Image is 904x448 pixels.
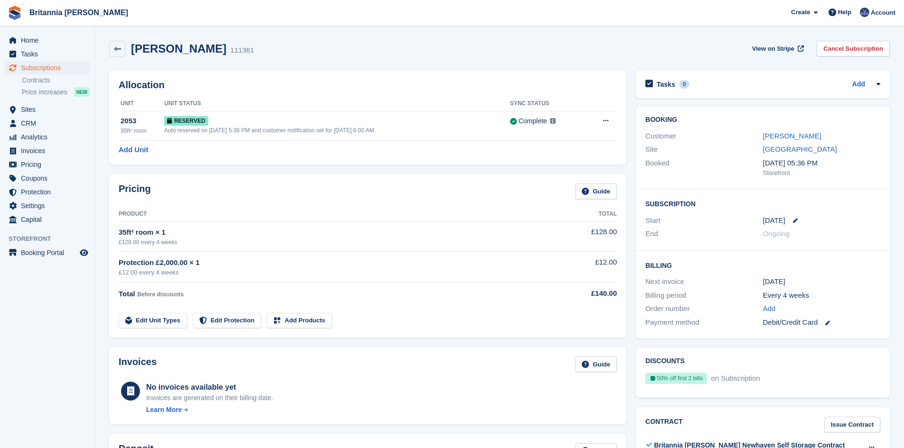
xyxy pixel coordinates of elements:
[510,96,585,111] th: Sync Status
[752,44,794,54] span: View on Stripe
[852,79,865,90] a: Add
[119,268,563,277] div: £12.00 every 4 weeks
[5,117,90,130] a: menu
[119,145,148,155] a: Add Unit
[575,183,617,199] a: Guide
[791,8,810,17] span: Create
[119,290,135,298] span: Total
[164,116,208,126] span: Reserved
[146,382,273,393] div: No invoices available yet
[5,213,90,226] a: menu
[119,96,164,111] th: Unit
[645,290,763,301] div: Billing period
[21,185,78,199] span: Protection
[550,118,556,124] img: icon-info-grey-7440780725fd019a000dd9b08b2336e03edf1995a4989e88bcd33f0948082b44.svg
[119,357,157,372] h2: Invoices
[645,357,880,365] h2: Discounts
[5,103,90,116] a: menu
[21,213,78,226] span: Capital
[164,96,510,111] th: Unit Status
[5,130,90,144] a: menu
[5,61,90,74] a: menu
[26,5,132,20] a: Britannia [PERSON_NAME]
[645,276,763,287] div: Next invoice
[645,373,707,384] div: 50% off first 2 bills
[838,8,851,17] span: Help
[21,103,78,116] span: Sites
[860,8,869,17] img: Lee Cradock
[22,76,90,85] a: Contracts
[5,34,90,47] a: menu
[74,87,90,97] div: NEW
[519,116,547,126] div: Complete
[21,47,78,61] span: Tasks
[763,132,821,140] a: [PERSON_NAME]
[5,185,90,199] a: menu
[137,291,184,298] span: Before discounts
[21,172,78,185] span: Coupons
[563,288,617,299] div: £140.00
[119,80,617,91] h2: Allocation
[679,80,690,89] div: 0
[21,246,78,259] span: Booking Portal
[645,215,763,226] div: Start
[78,247,90,258] a: Preview store
[645,229,763,239] div: End
[119,257,563,268] div: Protection £2,000.00 × 1
[763,317,880,328] div: Debit/Credit Card
[871,8,895,18] span: Account
[21,144,78,157] span: Invoices
[8,6,22,20] img: stora-icon-8386f47178a22dfd0bd8f6a31ec36ba5ce8667c1dd55bd0f319d3a0aa187defe.svg
[21,34,78,47] span: Home
[563,252,617,283] td: £12.00
[21,117,78,130] span: CRM
[121,127,164,135] div: 35ft² room
[9,234,94,244] span: Storefront
[824,417,880,432] a: Issue Contract
[763,290,880,301] div: Every 4 weeks
[21,158,78,171] span: Pricing
[5,246,90,259] a: menu
[763,215,785,226] time: 2025-10-04 00:00:00 UTC
[575,357,617,372] a: Guide
[763,158,880,169] div: [DATE] 05:36 PM
[563,207,617,222] th: Total
[5,158,90,171] a: menu
[21,61,78,74] span: Subscriptions
[748,41,806,56] a: View on Stripe
[131,42,226,55] h2: [PERSON_NAME]
[645,317,763,328] div: Payment method
[763,168,880,178] div: Storefront
[21,130,78,144] span: Analytics
[645,131,763,142] div: Customer
[5,172,90,185] a: menu
[763,229,790,238] span: Ongoing
[5,199,90,212] a: menu
[763,276,880,287] div: [DATE]
[763,145,837,153] a: [GEOGRAPHIC_DATA]
[193,313,261,329] a: Edit Protection
[563,221,617,251] td: £128.00
[709,374,760,382] span: on Subscription
[119,238,563,247] div: £128.00 every 4 weeks
[146,393,273,403] div: Invoices are generated on their billing date.
[119,227,563,238] div: 35ft² room × 1
[645,417,683,432] h2: Contract
[119,313,187,329] a: Edit Unit Types
[645,144,763,155] div: Site
[645,303,763,314] div: Order number
[645,158,763,178] div: Booked
[230,45,254,56] div: 111361
[22,87,90,97] a: Price increases NEW
[119,207,563,222] th: Product
[146,405,182,415] div: Learn More
[645,116,880,124] h2: Booking
[164,126,510,135] div: Auto reserved on [DATE] 5:36 PM and customer notification set for [DATE] 6:00 AM.
[657,80,675,89] h2: Tasks
[763,303,776,314] a: Add
[5,47,90,61] a: menu
[22,88,67,97] span: Price increases
[146,405,273,415] a: Learn More
[645,199,880,208] h2: Subscription
[119,183,151,199] h2: Pricing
